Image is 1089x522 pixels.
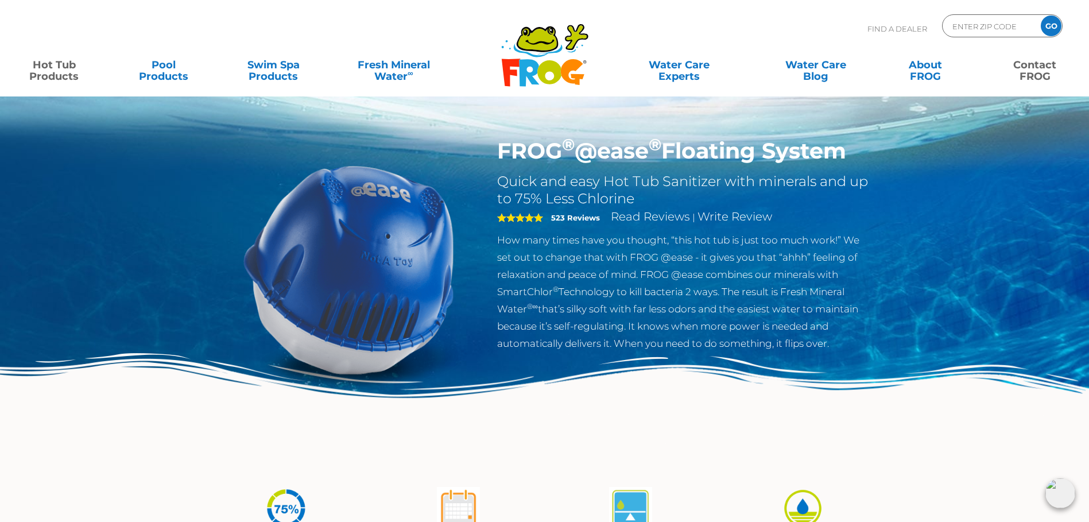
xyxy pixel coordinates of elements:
[1041,16,1061,36] input: GO
[231,53,316,76] a: Swim SpaProducts
[992,53,1078,76] a: ContactFROG
[121,53,207,76] a: PoolProducts
[773,53,858,76] a: Water CareBlog
[697,210,772,223] a: Write Review
[497,138,872,164] h1: FROG @ease Floating System
[562,134,575,154] sup: ®
[497,231,872,352] p: How many times have you thought, “this hot tub is just too much work!” We set out to change that ...
[610,53,749,76] a: Water CareExperts
[340,53,447,76] a: Fresh MineralWater∞
[497,213,543,222] span: 5
[867,14,927,43] p: Find A Dealer
[649,134,661,154] sup: ®
[951,18,1029,34] input: Zip Code Form
[692,212,695,223] span: |
[611,210,690,223] a: Read Reviews
[527,302,538,311] sup: ®∞
[1045,478,1075,508] img: openIcon
[882,53,968,76] a: AboutFROG
[553,285,559,293] sup: ®
[408,68,413,78] sup: ∞
[11,53,97,76] a: Hot TubProducts
[551,213,600,222] strong: 523 Reviews
[497,173,872,207] h2: Quick and easy Hot Tub Sanitizer with minerals and up to 75% Less Chlorine
[218,138,480,401] img: hot-tub-product-atease-system.png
